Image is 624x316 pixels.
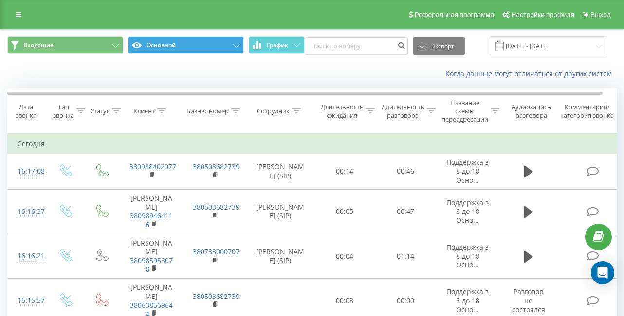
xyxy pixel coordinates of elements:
div: Длительность разговора [382,103,424,120]
div: Название схемы переадресации [441,99,488,123]
span: Поддержка з 8 до 18 Осно... [446,198,489,225]
a: Когда данные могут отличаться от других систем [445,69,617,78]
a: 380733000707 [193,247,239,256]
span: Поддержка з 8 до 18 Осно... [446,243,489,269]
div: 16:17:08 [18,162,37,181]
td: [PERSON_NAME] (SIP) [246,189,314,234]
span: Разговор не состоялся [512,287,545,314]
a: 380985953078 [130,256,173,274]
span: Поддержка з 8 до 18 Осно... [446,287,489,314]
td: 00:46 [375,154,436,190]
td: [PERSON_NAME] [120,234,183,279]
span: График [267,42,288,49]
span: Выход [590,11,611,18]
div: Тип звонка [53,103,74,120]
div: Аудиозапись разговора [508,103,555,120]
a: 380503682739 [193,292,239,301]
td: [PERSON_NAME] (SIP) [246,154,314,190]
span: Входящие [23,41,54,49]
span: Настройки профиля [511,11,574,18]
div: 16:16:37 [18,202,37,221]
td: [PERSON_NAME] (SIP) [246,234,314,279]
input: Поиск по номеру [305,37,408,55]
a: 380503682739 [193,202,239,211]
div: Комментарий/категория звонка [559,103,616,120]
td: 01:14 [375,234,436,279]
a: 380503682739 [193,162,239,171]
span: Реферальная программа [414,11,494,18]
div: Бизнес номер [186,107,229,115]
button: График [249,36,305,54]
td: 00:47 [375,189,436,234]
a: 380988402077 [129,162,176,171]
div: Длительность ожидания [321,103,364,120]
button: Входящие [7,36,123,54]
div: Open Intercom Messenger [591,261,614,284]
a: 380989464116 [130,211,173,229]
div: Дата звонка [8,103,44,120]
button: Экспорт [413,37,465,55]
td: 00:04 [314,234,375,279]
div: Сотрудник [257,107,290,115]
div: Клиент [133,107,155,115]
td: 00:05 [314,189,375,234]
span: Поддержка з 8 до 18 Осно... [446,158,489,184]
button: Основной [128,36,244,54]
div: 16:16:21 [18,246,37,265]
div: Статус [90,107,110,115]
td: 00:14 [314,154,375,190]
td: [PERSON_NAME] [120,189,183,234]
div: 16:15:57 [18,291,37,310]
